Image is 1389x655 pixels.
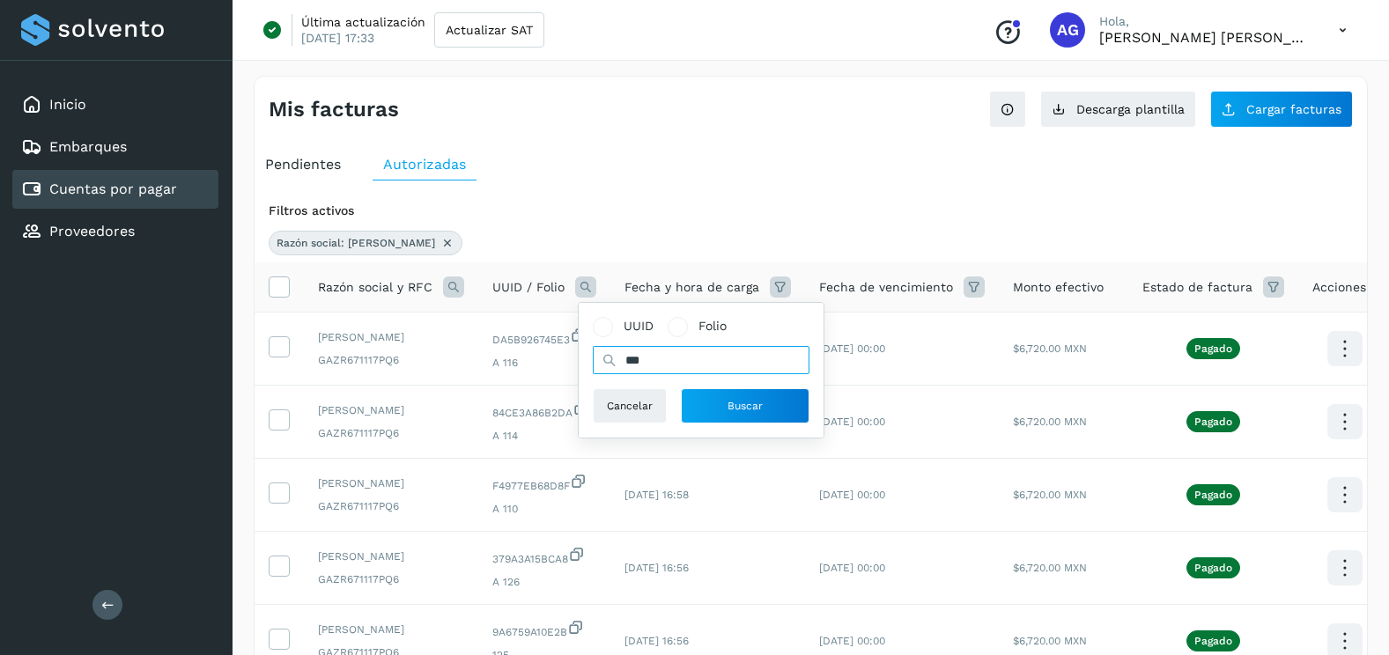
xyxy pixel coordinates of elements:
[434,12,544,48] button: Actualizar SAT
[1312,278,1366,297] span: Acciones
[1013,489,1087,501] span: $6,720.00 MXN
[49,96,86,113] a: Inicio
[269,97,399,122] h4: Mis facturas
[492,428,596,444] span: A 114
[318,425,464,441] span: GAZR671117PQ6
[383,156,466,173] span: Autorizadas
[1013,562,1087,574] span: $6,720.00 MXN
[1194,416,1232,428] p: Pagado
[301,30,374,46] p: [DATE] 17:33
[819,562,885,574] span: [DATE] 00:00
[269,231,462,255] div: Razón social: REYNALDO
[318,352,464,368] span: GAZR671117PQ6
[624,635,689,647] span: [DATE] 16:56
[265,156,341,173] span: Pendientes
[1099,29,1311,46] p: Abigail Gonzalez Leon
[1194,489,1232,501] p: Pagado
[492,574,596,590] span: A 126
[446,24,533,36] span: Actualizar SAT
[49,138,127,155] a: Embarques
[492,546,596,567] span: 379A3A15BCA8
[819,635,885,647] span: [DATE] 00:00
[624,562,689,574] span: [DATE] 16:56
[49,180,177,197] a: Cuentas por pagar
[1142,278,1252,297] span: Estado de factura
[492,619,596,640] span: 9A6759A10E2B
[492,473,596,494] span: F4977EB68D8F
[1013,278,1104,297] span: Monto efectivo
[492,501,596,517] span: A 110
[12,128,218,166] div: Embarques
[277,235,435,251] span: Razón social: [PERSON_NAME]
[301,14,425,30] p: Última actualización
[819,489,885,501] span: [DATE] 00:00
[318,329,464,345] span: [PERSON_NAME]
[12,170,218,209] div: Cuentas por pagar
[1194,635,1232,647] p: Pagado
[624,278,759,297] span: Fecha y hora de carga
[1013,635,1087,647] span: $6,720.00 MXN
[1194,342,1232,355] p: Pagado
[492,278,565,297] span: UUID / Folio
[318,402,464,418] span: [PERSON_NAME]
[492,327,596,348] span: DA5B926745E3
[1040,91,1196,128] button: Descarga plantilla
[49,223,135,239] a: Proveedores
[318,475,464,491] span: [PERSON_NAME]
[492,400,596,421] span: 84CE3A86B2DA
[1099,14,1311,29] p: Hola,
[318,571,464,587] span: GAZR671117PQ6
[1013,342,1087,355] span: $6,720.00 MXN
[1210,91,1353,128] button: Cargar facturas
[12,212,218,251] div: Proveedores
[318,278,432,297] span: Razón social y RFC
[1076,103,1185,115] span: Descarga plantilla
[12,85,218,124] div: Inicio
[819,416,885,428] span: [DATE] 00:00
[1013,416,1087,428] span: $6,720.00 MXN
[269,202,1353,220] div: Filtros activos
[1194,562,1232,574] p: Pagado
[624,489,689,501] span: [DATE] 16:58
[318,548,464,564] span: [PERSON_NAME]
[492,355,596,371] span: A 116
[819,278,953,297] span: Fecha de vencimiento
[819,342,885,355] span: [DATE] 00:00
[318,622,464,637] span: [PERSON_NAME]
[1246,103,1341,115] span: Cargar facturas
[318,498,464,514] span: GAZR671117PQ6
